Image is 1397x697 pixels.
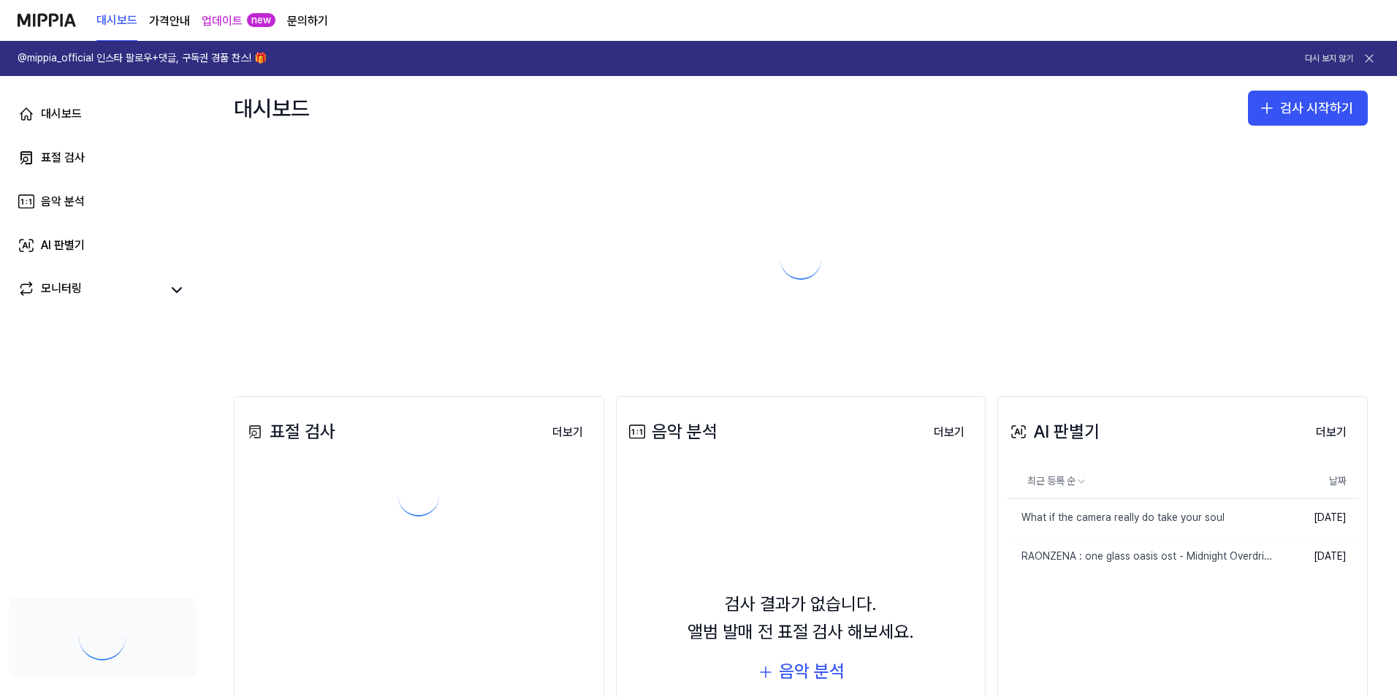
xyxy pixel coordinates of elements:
td: [DATE] [1274,537,1358,575]
button: 더보기 [922,418,976,447]
div: 표절 검사 [41,149,85,167]
button: 더보기 [541,418,595,447]
div: 음악 분석 [779,658,845,685]
div: AI 판별기 [41,237,85,254]
button: 다시 보지 않기 [1305,53,1353,65]
div: 검사 결과가 없습니다. 앨범 발매 전 표절 검사 해보세요. [688,590,914,647]
a: 더보기 [1304,416,1358,447]
div: AI 판별기 [1007,418,1100,446]
a: 음악 분석 [9,184,196,219]
h1: @mippia_official 인스타 팔로우+댓글, 구독권 경품 찬스! 🎁 [18,51,267,66]
a: 더보기 [922,416,976,447]
button: 더보기 [1304,418,1358,447]
div: RAONZENA : one glass oasis ost - Midnight Overdrive [1007,549,1274,564]
div: 음악 분석 [625,418,717,446]
td: [DATE] [1274,499,1358,538]
div: 대시보드 [41,105,82,123]
a: 대시보드 [96,1,137,41]
a: 가격안내 [149,12,190,30]
a: 문의하기 [287,12,328,30]
th: 날짜 [1274,464,1358,499]
a: 더보기 [541,416,595,447]
div: What if the camera really do take your soul [1007,511,1225,525]
a: 대시보드 [9,96,196,132]
div: 음악 분석 [41,193,85,210]
a: 모니터링 [18,280,161,300]
a: AI 판별기 [9,228,196,263]
a: What if the camera really do take your soul [1007,499,1274,537]
a: 표절 검사 [9,140,196,175]
a: 업데이트 [202,12,243,30]
button: 검사 시작하기 [1248,91,1368,126]
div: new [247,13,275,28]
div: 모니터링 [41,280,82,300]
div: 표절 검사 [243,418,335,446]
div: 대시보드 [234,91,310,126]
button: 음악 분석 [757,658,845,685]
a: RAONZENA : one glass oasis ost - Midnight Overdrive [1007,538,1274,576]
